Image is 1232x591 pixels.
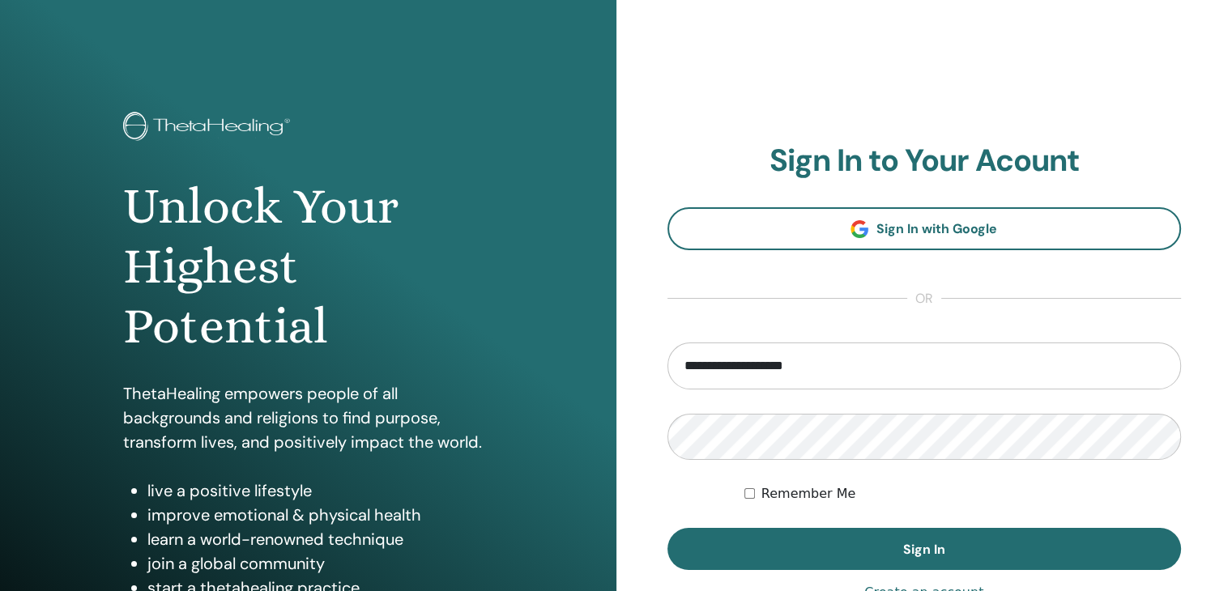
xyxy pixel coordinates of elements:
[667,528,1182,570] button: Sign In
[667,207,1182,250] a: Sign In with Google
[147,478,493,503] li: live a positive lifestyle
[876,220,997,237] span: Sign In with Google
[147,527,493,551] li: learn a world-renowned technique
[123,176,493,357] h1: Unlock Your Highest Potential
[744,484,1181,504] div: Keep me authenticated indefinitely or until I manually logout
[123,381,493,454] p: ThetaHealing empowers people of all backgrounds and religions to find purpose, transform lives, a...
[907,289,941,308] span: or
[903,541,945,558] span: Sign In
[147,503,493,527] li: improve emotional & physical health
[667,142,1182,180] h2: Sign In to Your Acount
[761,484,856,504] label: Remember Me
[147,551,493,576] li: join a global community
